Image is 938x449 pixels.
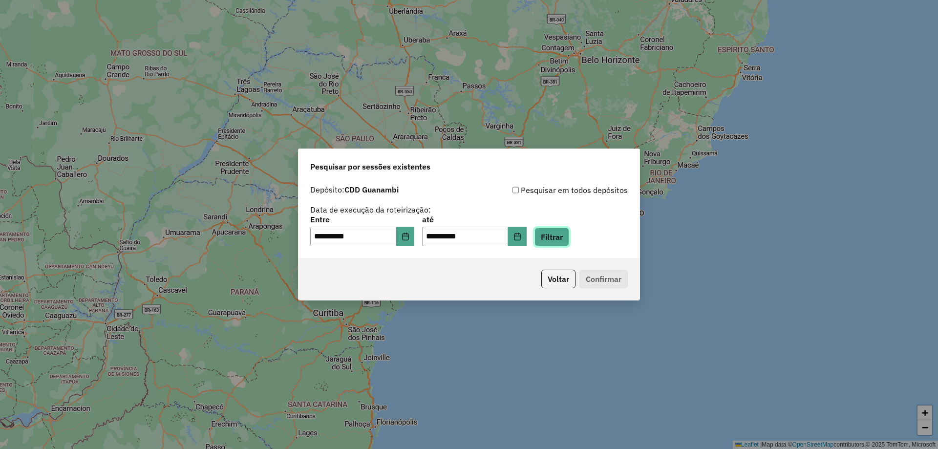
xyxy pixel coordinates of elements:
strong: CDD Guanambi [344,185,399,194]
div: Pesquisar em todos depósitos [469,184,628,196]
button: Choose Date [396,227,415,246]
label: Depósito: [310,184,399,195]
label: Entre [310,214,414,225]
button: Voltar [541,270,576,288]
button: Choose Date [508,227,527,246]
label: Data de execução da roteirização: [310,204,431,215]
label: até [422,214,526,225]
button: Filtrar [534,228,569,246]
span: Pesquisar por sessões existentes [310,161,430,172]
